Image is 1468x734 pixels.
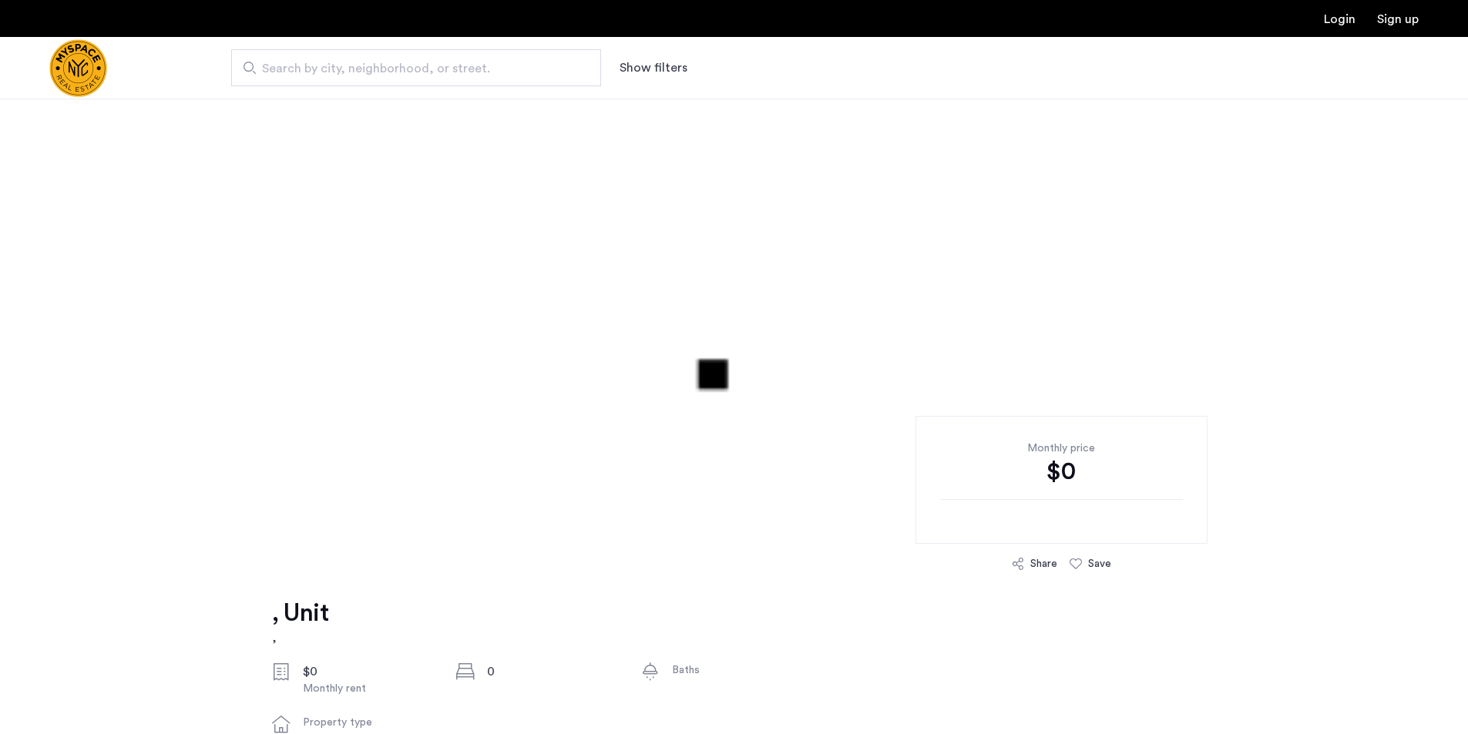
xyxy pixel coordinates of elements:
div: Monthly rent [303,681,432,696]
div: Baths [672,662,801,678]
div: $0 [303,662,432,681]
a: Login [1324,13,1355,25]
div: Monthly price [940,441,1183,456]
div: Save [1088,556,1111,571]
input: Apartment Search [231,49,601,86]
h2: , [272,628,328,647]
div: Property type [303,715,432,730]
a: , Unit, [272,598,328,647]
div: Share [1030,556,1057,571]
img: 3.gif [264,99,1204,561]
a: Cazamio Logo [49,39,107,97]
span: Search by city, neighborhood, or street. [262,59,558,78]
button: Show or hide filters [620,59,687,77]
a: Registration [1377,13,1419,25]
h1: , Unit [272,598,328,628]
div: 0 [487,662,616,681]
div: $0 [940,456,1183,487]
img: logo [49,39,107,97]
